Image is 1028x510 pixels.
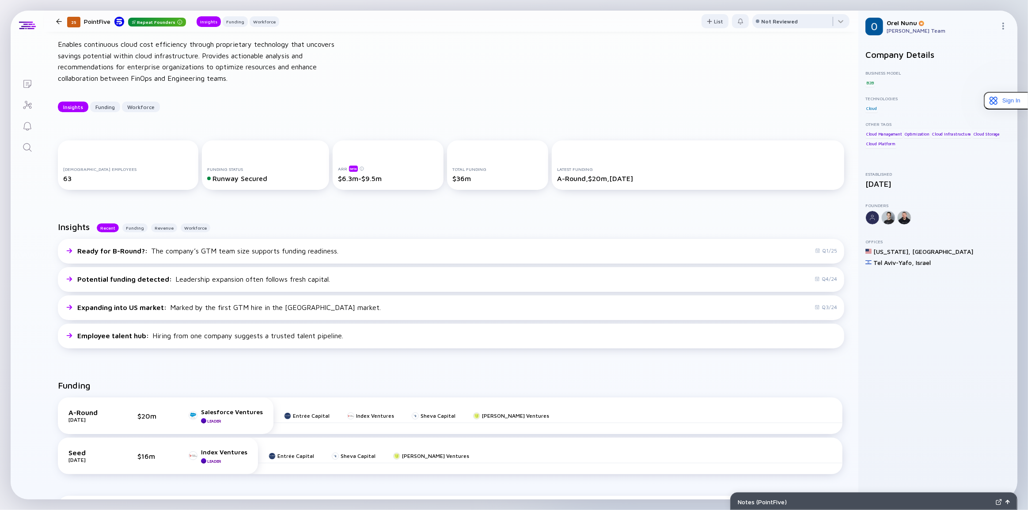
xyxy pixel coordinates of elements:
[128,18,186,26] div: Repeat Founders
[68,457,113,463] div: [DATE]
[347,412,394,419] a: Index Ventures
[412,412,455,419] a: Sheva Capital
[58,222,90,232] h2: Insights
[887,27,996,34] div: [PERSON_NAME] Team
[58,102,88,112] button: Insights
[137,452,164,460] div: $16m
[201,408,263,416] div: Salesforce Ventures
[393,453,469,459] a: [PERSON_NAME] Ventures
[151,223,177,232] button: Revenue
[1005,500,1010,504] img: Open Notes
[63,174,193,182] div: 63
[865,18,883,35] img: Orel Profile Picture
[63,166,193,172] div: [DEMOGRAPHIC_DATA] Employees
[865,49,1010,60] h2: Company Details
[865,104,878,113] div: Cloud
[77,275,330,283] div: Leadership expansion often follows fresh capital.
[341,453,376,459] div: Sheva Capital
[77,303,381,311] div: Marked by the first GTM hire in the [GEOGRAPHIC_DATA] market.
[557,174,839,182] div: A-Round, $20m, [DATE]
[197,16,221,27] button: Insights
[84,16,186,27] div: PointFive
[77,247,149,255] span: Ready for B-Round? :
[349,166,358,172] div: beta
[702,15,728,28] div: List
[482,412,549,419] div: [PERSON_NAME] Ventures
[207,166,324,172] div: Funding Status
[865,171,1010,177] div: Established
[207,174,324,182] div: Runway Secured
[865,78,875,87] div: B2B
[11,94,44,115] a: Investor Map
[865,248,872,254] img: United States Flag
[77,247,338,255] div: The company’s GTM team size supports funding readiness.
[338,165,438,172] div: ARR
[58,380,91,390] h2: Funding
[865,129,903,138] div: Cloud Management
[11,115,44,136] a: Reminders
[250,16,279,27] button: Workforce
[122,223,148,232] button: Funding
[887,19,996,26] div: Orel Nunu
[122,100,160,114] div: Workforce
[865,179,1010,189] div: [DATE]
[865,203,1010,208] div: Founders
[77,275,174,283] span: Potential funding detected :
[873,248,910,255] div: [US_STATE] ,
[223,16,248,27] button: Funding
[137,412,164,420] div: $20m
[90,100,120,114] div: Funding
[702,14,728,28] button: List
[207,459,221,464] div: Leader
[68,449,113,457] div: Seed
[452,166,543,172] div: Total Funding
[58,39,341,84] div: Enables continuous cloud cost efficiency through proprietary technology that uncovers savings pot...
[865,140,896,148] div: Cloud Platform
[761,18,798,25] div: Not Reviewed
[916,259,931,266] div: Israel
[269,453,314,459] a: Entrée Capital
[402,453,469,459] div: [PERSON_NAME] Ventures
[189,408,263,423] a: Salesforce VenturesLeader
[189,448,247,464] a: Index VenturesLeader
[77,332,151,340] span: Employee talent hub :
[68,416,113,423] div: [DATE]
[815,276,837,282] div: Q4/24
[912,248,973,255] div: [GEOGRAPHIC_DATA]
[277,453,314,459] div: Entrée Capital
[356,412,394,419] div: Index Ventures
[973,129,1000,138] div: Cloud Storage
[338,174,438,182] div: $6.3m-$9.5m
[201,448,247,456] div: Index Ventures
[90,102,120,112] button: Funding
[865,70,1010,76] div: Business Model
[250,17,279,26] div: Workforce
[223,17,248,26] div: Funding
[738,498,992,506] div: Notes ( PointFive )
[865,121,1010,127] div: Other Tags
[11,72,44,94] a: Lists
[873,259,914,266] div: Tel Aviv-Yafo ,
[68,408,113,416] div: A-Round
[332,453,376,459] a: Sheva Capital
[11,136,44,157] a: Search
[865,259,872,265] img: Israel Flag
[473,412,549,419] a: [PERSON_NAME] Ventures
[815,247,837,254] div: Q1/25
[293,412,330,419] div: Entrée Capital
[1000,23,1007,30] img: Menu
[58,100,88,114] div: Insights
[181,223,210,232] button: Workforce
[77,303,168,311] span: Expanding into US market :
[207,419,221,423] div: Leader
[122,102,160,112] button: Workforce
[452,174,543,182] div: $36m
[865,239,1010,244] div: Offices
[97,223,119,232] button: Recent
[996,499,1002,505] img: Expand Notes
[77,332,343,340] div: Hiring from one company suggests a trusted talent pipeline.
